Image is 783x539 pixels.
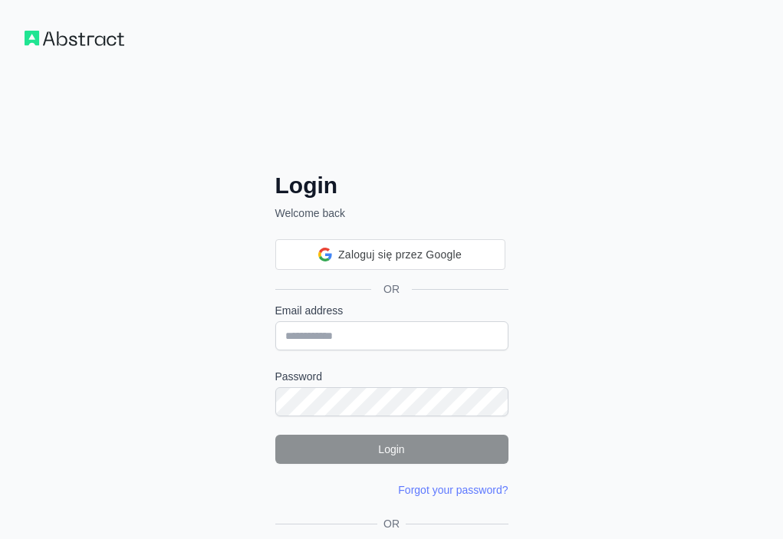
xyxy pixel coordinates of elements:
[398,484,508,496] a: Forgot your password?
[371,281,412,297] span: OR
[275,303,508,318] label: Email address
[377,516,406,531] span: OR
[275,172,508,199] h2: Login
[25,31,124,46] img: Workflow
[275,435,508,464] button: Login
[275,239,505,270] div: Zaloguj się przez Google
[275,205,508,221] p: Welcome back
[338,247,462,263] span: Zaloguj się przez Google
[275,369,508,384] label: Password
